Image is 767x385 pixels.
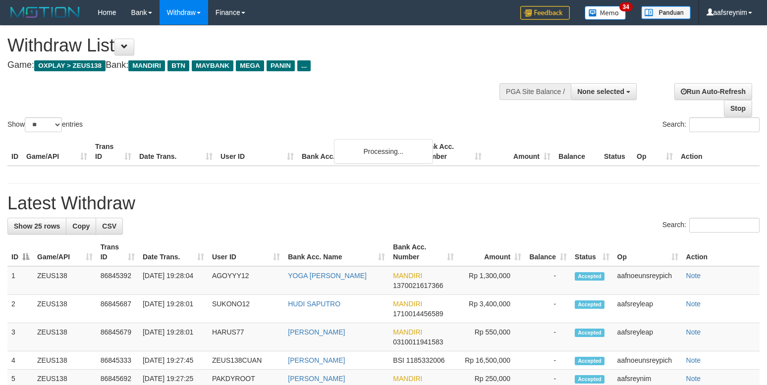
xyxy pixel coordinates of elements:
span: BSI [393,356,404,364]
th: Bank Acc. Name: activate to sort column ascending [284,238,389,266]
th: Action [682,238,760,266]
td: ZEUS138 [33,266,97,295]
th: Game/API [22,138,91,166]
span: MAYBANK [192,60,233,71]
td: aafnoeunsreypich [613,266,682,295]
a: Show 25 rows [7,218,66,235]
td: ZEUS138CUAN [208,351,284,370]
th: Bank Acc. Name [298,138,417,166]
td: HARUS77 [208,323,284,351]
td: 86845687 [97,295,139,323]
td: aafsreyleap [613,323,682,351]
td: Rp 1,300,000 [458,266,525,295]
td: 3 [7,323,33,351]
span: Accepted [575,272,604,281]
span: PANIN [267,60,295,71]
th: Date Trans.: activate to sort column ascending [139,238,208,266]
th: Op: activate to sort column ascending [613,238,682,266]
a: Run Auto-Refresh [674,83,752,100]
th: Bank Acc. Number [417,138,486,166]
label: Show entries [7,117,83,132]
span: ... [297,60,311,71]
td: 4 [7,351,33,370]
select: Showentries [25,117,62,132]
th: Action [677,138,760,166]
div: PGA Site Balance / [499,83,571,100]
td: aafnoeunsreypich [613,351,682,370]
th: Bank Acc. Number: activate to sort column ascending [389,238,458,266]
a: [PERSON_NAME] [288,375,345,383]
td: ZEUS138 [33,351,97,370]
td: aafsreyleap [613,295,682,323]
th: Date Trans. [135,138,217,166]
td: Rp 3,400,000 [458,295,525,323]
input: Search: [689,218,760,233]
td: ZEUS138 [33,323,97,351]
th: Balance: activate to sort column ascending [525,238,571,266]
span: None selected [577,88,624,96]
a: [PERSON_NAME] [288,356,345,364]
span: MANDIRI [128,60,165,71]
td: - [525,266,571,295]
th: Trans ID: activate to sort column ascending [97,238,139,266]
span: Accepted [575,300,604,309]
span: CSV [102,222,116,230]
span: Copy 1185332006 to clipboard [406,356,445,364]
span: MEGA [236,60,264,71]
img: MOTION_logo.png [7,5,83,20]
span: Accepted [575,357,604,365]
th: Amount: activate to sort column ascending [458,238,525,266]
a: Note [686,272,701,280]
a: [PERSON_NAME] [288,328,345,336]
td: [DATE] 19:28:01 [139,295,208,323]
th: Status: activate to sort column ascending [571,238,613,266]
span: Copy 1710014456589 to clipboard [393,310,443,318]
th: Trans ID [91,138,135,166]
th: Status [600,138,633,166]
a: Note [686,300,701,308]
td: 86845392 [97,266,139,295]
td: [DATE] 19:27:45 [139,351,208,370]
td: SUKONO12 [208,295,284,323]
td: 86845333 [97,351,139,370]
th: User ID: activate to sort column ascending [208,238,284,266]
td: ZEUS138 [33,295,97,323]
th: Amount [486,138,554,166]
th: Game/API: activate to sort column ascending [33,238,97,266]
span: Copy [72,222,90,230]
td: - [525,351,571,370]
th: Op [633,138,677,166]
a: Note [686,375,701,383]
span: MANDIRI [393,375,422,383]
th: ID: activate to sort column descending [7,238,33,266]
span: 34 [619,2,633,11]
a: Stop [724,100,752,117]
span: Copy 0310011941583 to clipboard [393,338,443,346]
span: MANDIRI [393,272,422,280]
img: Feedback.jpg [520,6,570,20]
a: Copy [66,218,96,235]
th: User ID [217,138,298,166]
th: ID [7,138,22,166]
span: Copy 1370021617366 to clipboard [393,282,443,289]
td: [DATE] 19:28:01 [139,323,208,351]
td: Rp 16,500,000 [458,351,525,370]
span: MANDIRI [393,300,422,308]
a: YOGA [PERSON_NAME] [288,272,367,280]
img: panduan.png [641,6,691,19]
h4: Game: Bank: [7,60,501,70]
button: None selected [571,83,637,100]
a: HUDI SAPUTRO [288,300,340,308]
td: AGOYYY12 [208,266,284,295]
div: Processing... [334,139,433,164]
td: Rp 550,000 [458,323,525,351]
td: - [525,295,571,323]
th: Balance [554,138,600,166]
td: - [525,323,571,351]
h1: Withdraw List [7,36,501,55]
a: CSV [96,218,123,235]
span: Accepted [575,375,604,384]
label: Search: [662,117,760,132]
span: OXPLAY > ZEUS138 [34,60,106,71]
a: Note [686,356,701,364]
